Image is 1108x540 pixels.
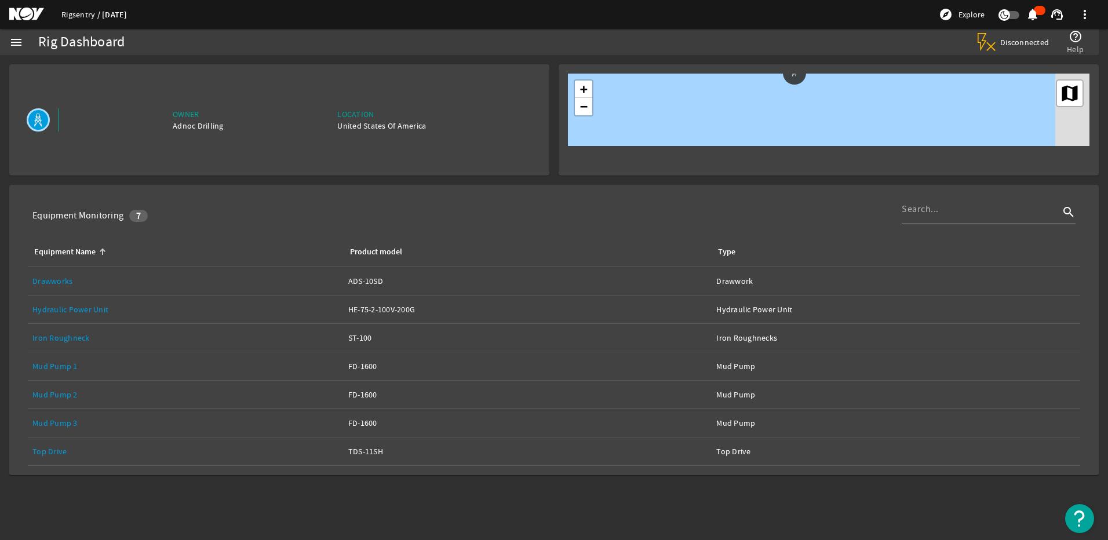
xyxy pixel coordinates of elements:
a: Top Drive [32,437,339,465]
a: ST-100 [348,324,708,352]
a: Layers [1057,81,1083,106]
a: Drawworks [32,276,72,286]
a: Zoom out [575,98,592,115]
div: 7 [129,210,148,222]
a: Mud Pump 1 [32,352,339,380]
a: ADS-10SD [348,267,708,295]
a: Zoom in [575,81,592,98]
span: Disconnected [1000,37,1049,48]
div: Mud Pump [716,360,1076,372]
div: Equipment Name [34,246,96,258]
div: Type [716,246,1071,258]
span: Explore [958,9,985,20]
a: Mud Pump 2 [32,381,339,408]
div: Drawwork [716,275,1076,287]
div: Product model [350,246,402,258]
a: Drawworks [32,267,339,295]
span: + [580,82,588,96]
a: Top Drive [32,446,67,457]
div: FD-1600 [348,417,708,429]
a: Hydraulic Power Unit [32,295,339,323]
button: Explore [934,5,989,24]
a: Rigsentry [61,9,102,20]
span: Help [1067,43,1084,55]
mat-icon: help_outline [1069,30,1083,43]
div: FD-1600 [348,360,708,372]
div: Equipment Monitoring [32,210,123,221]
mat-icon: explore [939,8,953,21]
div: FD-1600 [348,389,708,400]
input: Search... [902,202,1059,216]
div: Location [337,108,426,120]
a: FD-1600 [348,409,708,437]
div: HE-75-2-100V-200G [348,304,708,315]
span: − [580,99,588,114]
a: Drawwork [716,267,1076,295]
a: FD-1600 [348,352,708,380]
button: Open Resource Center [1065,504,1094,533]
div: Iron Roughnecks [716,332,1076,344]
a: Hydraulic Power Unit [32,304,108,315]
div: Mud Pump [716,417,1076,429]
a: Hydraulic Power Unit [716,295,1076,323]
div: TDS-11SH [348,446,708,457]
div: Equipment Name [32,246,334,258]
div: Mud Pump [716,389,1076,400]
mat-icon: notifications [1026,8,1040,21]
div: Type [718,246,735,258]
button: more_vert [1071,1,1099,28]
a: TDS-11SH [348,437,708,465]
a: Iron Roughneck [32,333,90,343]
a: Mud Pump 1 [32,361,78,371]
a: Iron Roughneck [32,324,339,352]
a: Mud Pump [716,352,1076,380]
div: Rig Dashboard [38,37,125,48]
div: ADS-10SD [348,275,708,287]
mat-icon: menu [9,35,23,49]
mat-icon: support_agent [1050,8,1064,21]
a: [DATE] [102,9,127,20]
a: Iron Roughnecks [716,324,1076,352]
i: search [1062,205,1076,219]
div: Hydraulic Power Unit [716,304,1076,315]
div: United States Of America [337,120,426,132]
a: Mud Pump 2 [32,389,78,400]
a: FD-1600 [348,381,708,408]
div: Adnoc Drilling [173,120,224,132]
div: Product model [348,246,703,258]
div: Top Drive [716,446,1076,457]
div: ST-100 [348,332,708,344]
a: HE-75-2-100V-200G [348,295,708,323]
a: Top Drive [716,437,1076,465]
a: Mud Pump [716,381,1076,408]
a: Mud Pump 3 [32,418,78,428]
div: Owner [173,108,224,120]
a: Mud Pump 3 [32,409,339,437]
a: Mud Pump [716,409,1076,437]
